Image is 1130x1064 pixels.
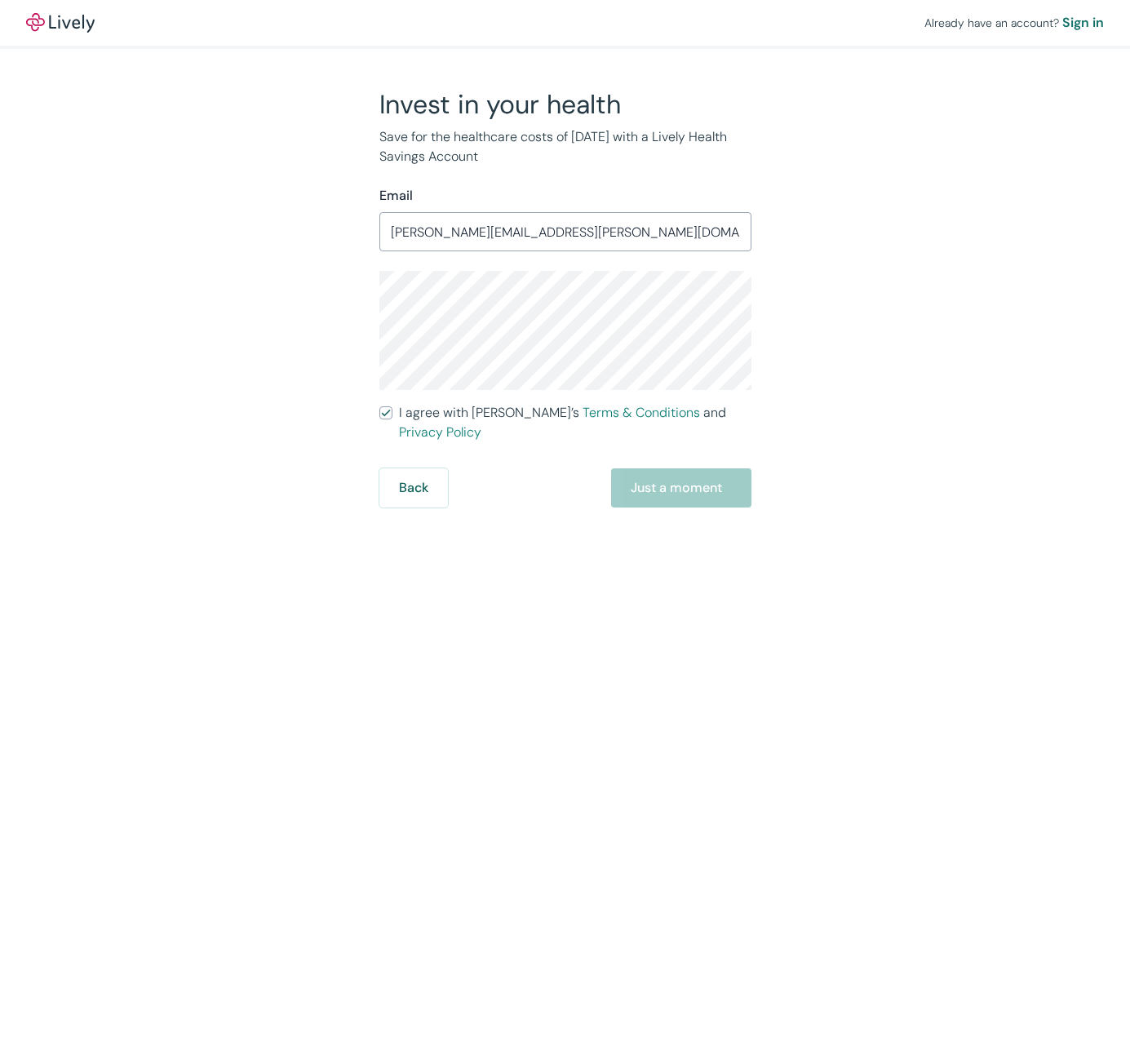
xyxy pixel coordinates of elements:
button: Back [379,468,448,508]
a: Privacy Policy [399,423,481,441]
img: Lively [26,13,95,33]
a: Terms & Conditions [583,404,700,421]
span: I agree with [PERSON_NAME]’s and [399,403,751,442]
a: LivelyLively [26,13,95,33]
div: Already have an account? [924,13,1104,33]
label: Email [379,186,413,206]
a: Sign in [1062,13,1104,33]
h2: Invest in your health [379,88,751,121]
p: Save for the healthcare costs of [DATE] with a Lively Health Savings Account [379,127,751,166]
